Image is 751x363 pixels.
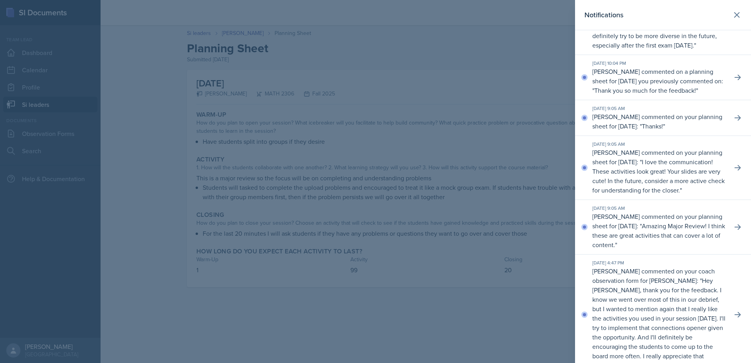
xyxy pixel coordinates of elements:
[592,148,726,195] p: [PERSON_NAME] commented on your planning sheet for [DATE]: " "
[592,212,726,249] p: [PERSON_NAME] commented on your planning sheet for [DATE]: " "
[592,141,726,148] div: [DATE] 9:05 AM
[592,67,726,95] p: [PERSON_NAME] commented on a planning sheet for [DATE] you previously commented on: " "
[584,9,623,20] h2: Notifications
[592,222,725,249] p: Amazing Major Review! I think these are great activities that can cover a lot of content.
[592,205,726,212] div: [DATE] 9:05 AM
[592,22,717,49] p: Thank you so much for the feedback! I will definitely try to be more diverse in the future, espec...
[592,158,725,194] p: I love the communication! These activities look great! Your slides are very cute! In the future, ...
[594,86,696,95] p: Thank you so much for the feedback!
[642,122,663,130] p: Thanks!
[592,259,726,266] div: [DATE] 4:47 PM
[592,112,726,131] p: [PERSON_NAME] commented on your planning sheet for [DATE]: " "
[592,60,726,67] div: [DATE] 10:04 PM
[592,105,726,112] div: [DATE] 9:05 AM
